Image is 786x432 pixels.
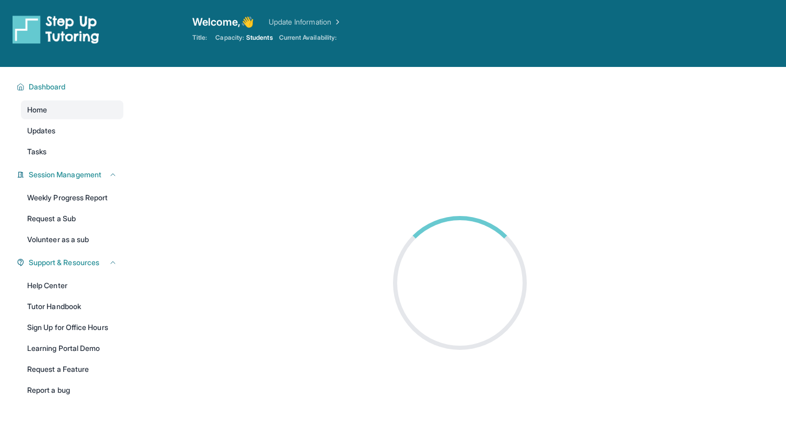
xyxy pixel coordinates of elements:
[29,82,66,92] span: Dashboard
[21,121,123,140] a: Updates
[21,297,123,316] a: Tutor Handbook
[192,15,254,29] span: Welcome, 👋
[279,33,337,42] span: Current Availability:
[21,381,123,400] a: Report a bug
[21,142,123,161] a: Tasks
[21,339,123,358] a: Learning Portal Demo
[21,209,123,228] a: Request a Sub
[25,82,117,92] button: Dashboard
[246,33,273,42] span: Students
[25,169,117,180] button: Session Management
[29,169,101,180] span: Session Management
[13,15,99,44] img: logo
[27,105,47,115] span: Home
[25,257,117,268] button: Support & Resources
[21,318,123,337] a: Sign Up for Office Hours
[21,100,123,119] a: Home
[21,360,123,379] a: Request a Feature
[29,257,99,268] span: Support & Resources
[21,230,123,249] a: Volunteer as a sub
[27,126,56,136] span: Updates
[192,33,207,42] span: Title:
[269,17,342,27] a: Update Information
[331,17,342,27] img: Chevron Right
[21,188,123,207] a: Weekly Progress Report
[21,276,123,295] a: Help Center
[27,146,47,157] span: Tasks
[215,33,244,42] span: Capacity:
